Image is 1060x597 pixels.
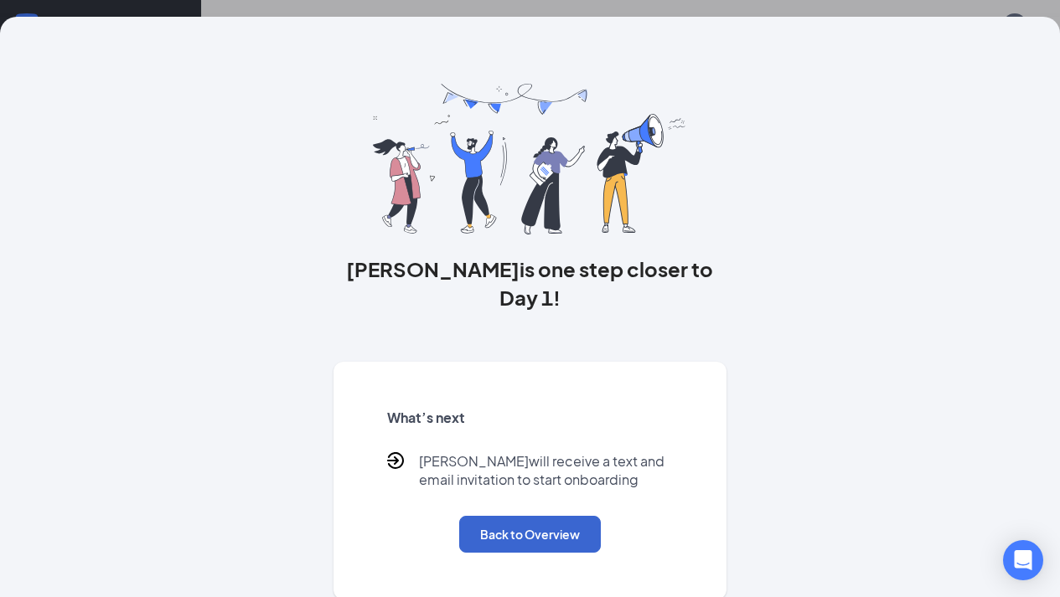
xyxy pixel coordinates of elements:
[419,452,673,489] p: [PERSON_NAME] will receive a text and email invitation to start onboarding
[459,516,601,553] button: Back to Overview
[334,255,726,311] h3: [PERSON_NAME] is one step closer to Day 1!
[387,409,673,427] h5: What’s next
[1003,540,1043,580] div: Open Intercom Messenger
[373,84,687,234] img: you are all set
